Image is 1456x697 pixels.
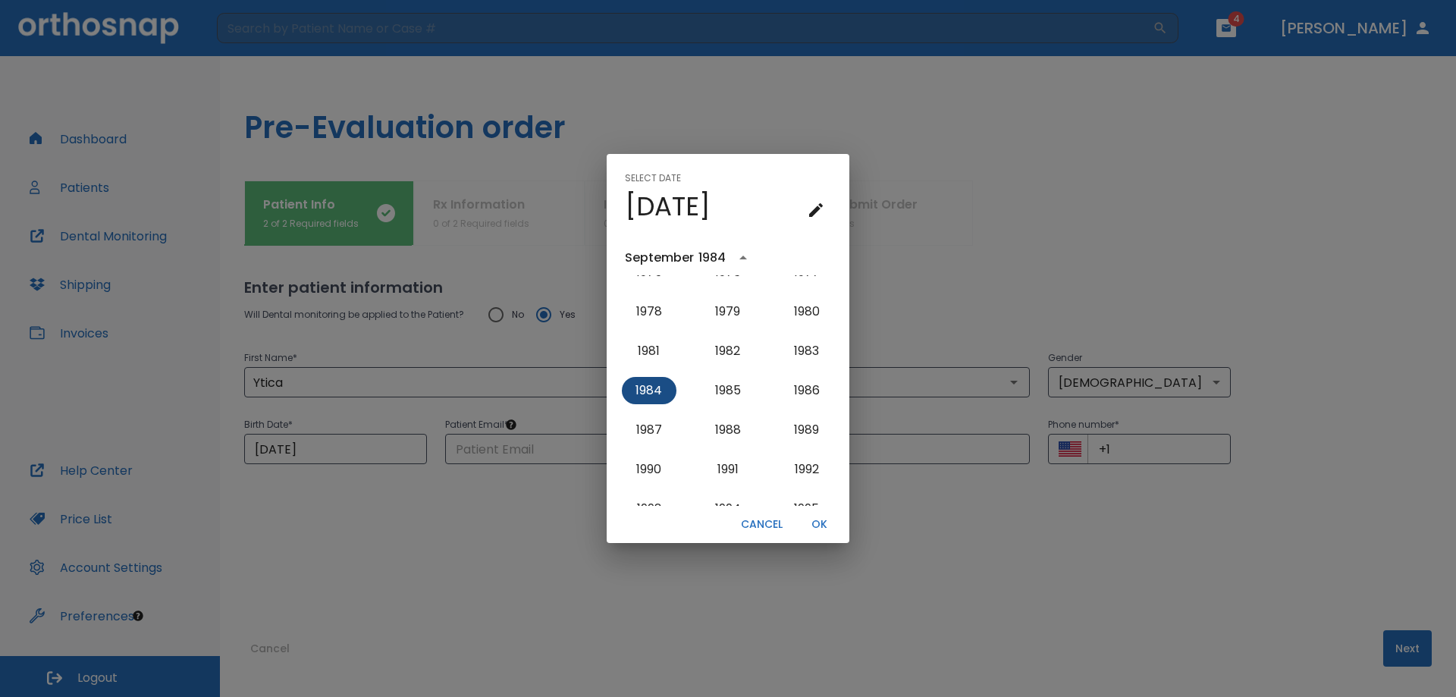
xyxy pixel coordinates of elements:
[698,249,726,267] div: 1984
[780,338,834,365] button: 1983
[780,298,834,325] button: 1980
[622,298,676,325] button: 1978
[701,298,755,325] button: 1979
[735,512,789,537] button: Cancel
[622,456,676,483] button: 1990
[730,245,756,271] button: year view is open, switch to calendar view
[701,456,755,483] button: 1991
[701,338,755,365] button: 1982
[622,416,676,444] button: 1987
[622,338,676,365] button: 1981
[625,166,681,190] span: Select date
[622,495,676,523] button: 1993
[701,495,755,523] button: 1994
[801,195,831,225] button: calendar view is open, go to text input view
[622,377,676,404] button: 1984
[780,495,834,523] button: 1995
[795,512,843,537] button: OK
[780,416,834,444] button: 1989
[701,416,755,444] button: 1988
[780,456,834,483] button: 1992
[701,377,755,404] button: 1985
[625,249,694,267] div: September
[780,377,834,404] button: 1986
[625,190,711,222] h4: [DATE]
